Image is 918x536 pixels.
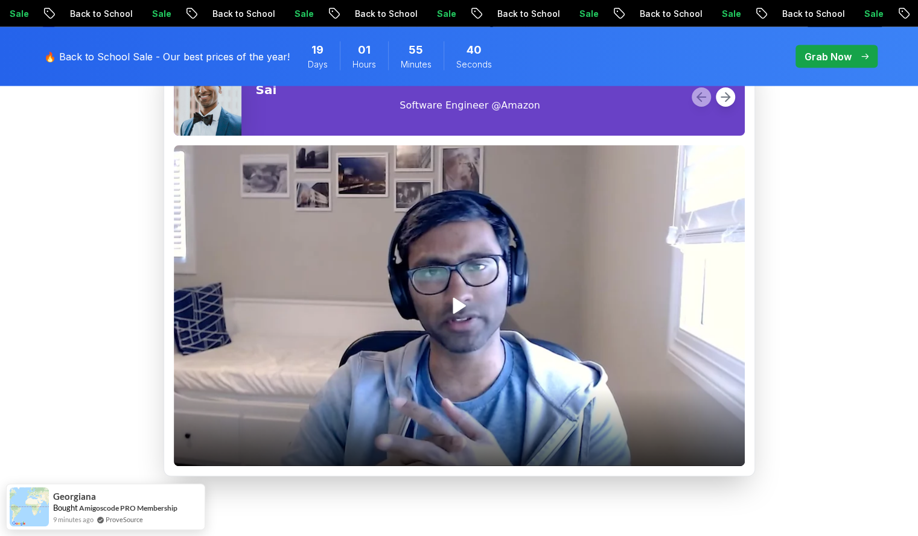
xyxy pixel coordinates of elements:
[53,514,94,525] span: 9 minutes ago
[630,8,712,20] p: Back to School
[10,487,49,526] img: provesource social proof notification image
[712,8,750,20] p: Sale
[53,503,78,512] span: Bought
[44,49,290,64] p: 🔥 Back to School Sale - Our best prices of the year!
[345,8,427,20] p: Back to School
[427,8,465,20] p: Sale
[409,42,423,58] span: 55 Minutes
[53,491,96,502] span: Georgiana
[256,81,277,98] div: Sai
[106,514,143,525] a: ProveSource
[202,8,284,20] p: Back to School
[854,8,893,20] p: Sale
[447,294,471,318] button: Play
[456,58,492,71] span: Seconds
[487,8,569,20] p: Back to School
[467,42,482,58] span: 40 Seconds
[308,58,328,71] span: Days
[174,58,241,136] img: Sai avatar
[805,49,852,64] p: Grab Now
[256,98,684,113] div: Software Engineer @Amazon
[142,8,180,20] p: Sale
[358,42,371,58] span: 1 Hours
[352,58,376,71] span: Hours
[284,8,323,20] p: Sale
[60,8,142,20] p: Back to School
[772,8,854,20] p: Back to School
[569,8,608,20] p: Sale
[311,42,324,58] span: 19 Days
[401,58,432,71] span: Minutes
[79,503,177,512] a: Amigoscode PRO Membership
